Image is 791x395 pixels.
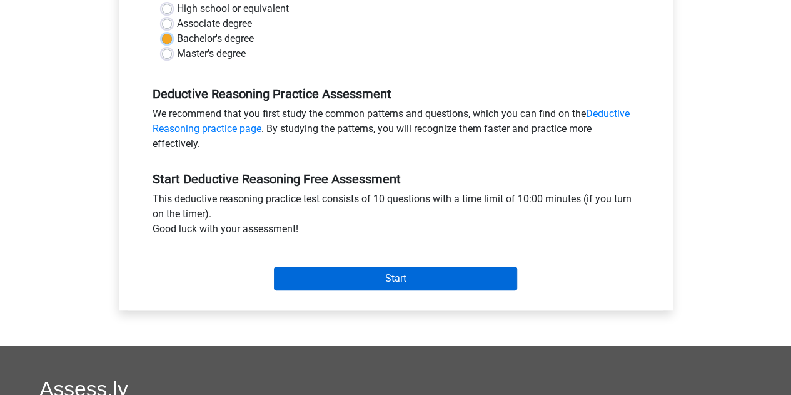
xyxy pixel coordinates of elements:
[153,172,639,187] h5: Start Deductive Reasoning Free Assessment
[143,106,648,156] div: We recommend that you first study the common patterns and questions, which you can find on the . ...
[274,267,517,290] input: Start
[177,31,254,46] label: Bachelor's degree
[177,16,252,31] label: Associate degree
[143,192,648,242] div: This deductive reasoning practice test consists of 10 questions with a time limit of 10:00 minute...
[177,1,289,16] label: High school or equivalent
[177,46,246,61] label: Master's degree
[153,86,639,101] h5: Deductive Reasoning Practice Assessment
